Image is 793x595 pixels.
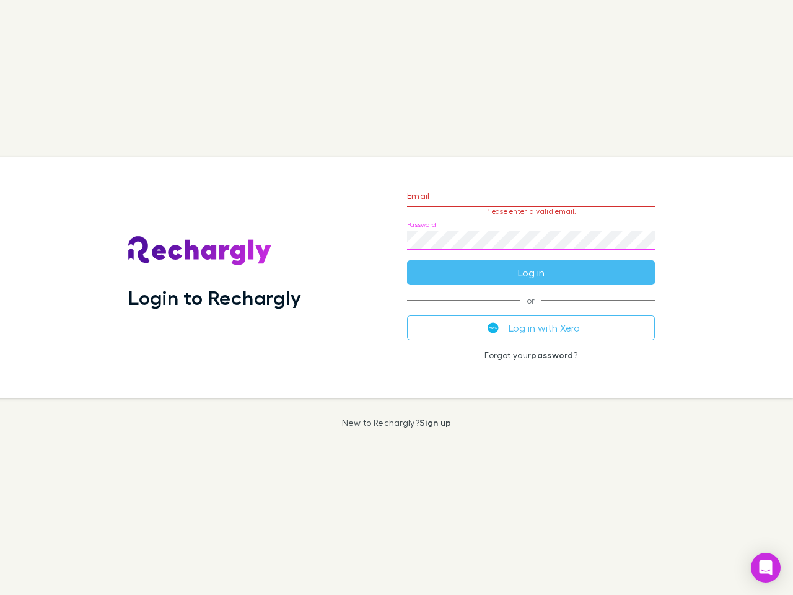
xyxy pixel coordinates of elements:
[531,350,573,360] a: password
[407,260,655,285] button: Log in
[407,207,655,216] p: Please enter a valid email.
[128,286,301,309] h1: Login to Rechargly
[751,553,781,583] div: Open Intercom Messenger
[342,418,452,428] p: New to Rechargly?
[419,417,451,428] a: Sign up
[407,350,655,360] p: Forgot your ?
[128,236,272,266] img: Rechargly's Logo
[407,315,655,340] button: Log in with Xero
[407,220,436,229] label: Password
[488,322,499,333] img: Xero's logo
